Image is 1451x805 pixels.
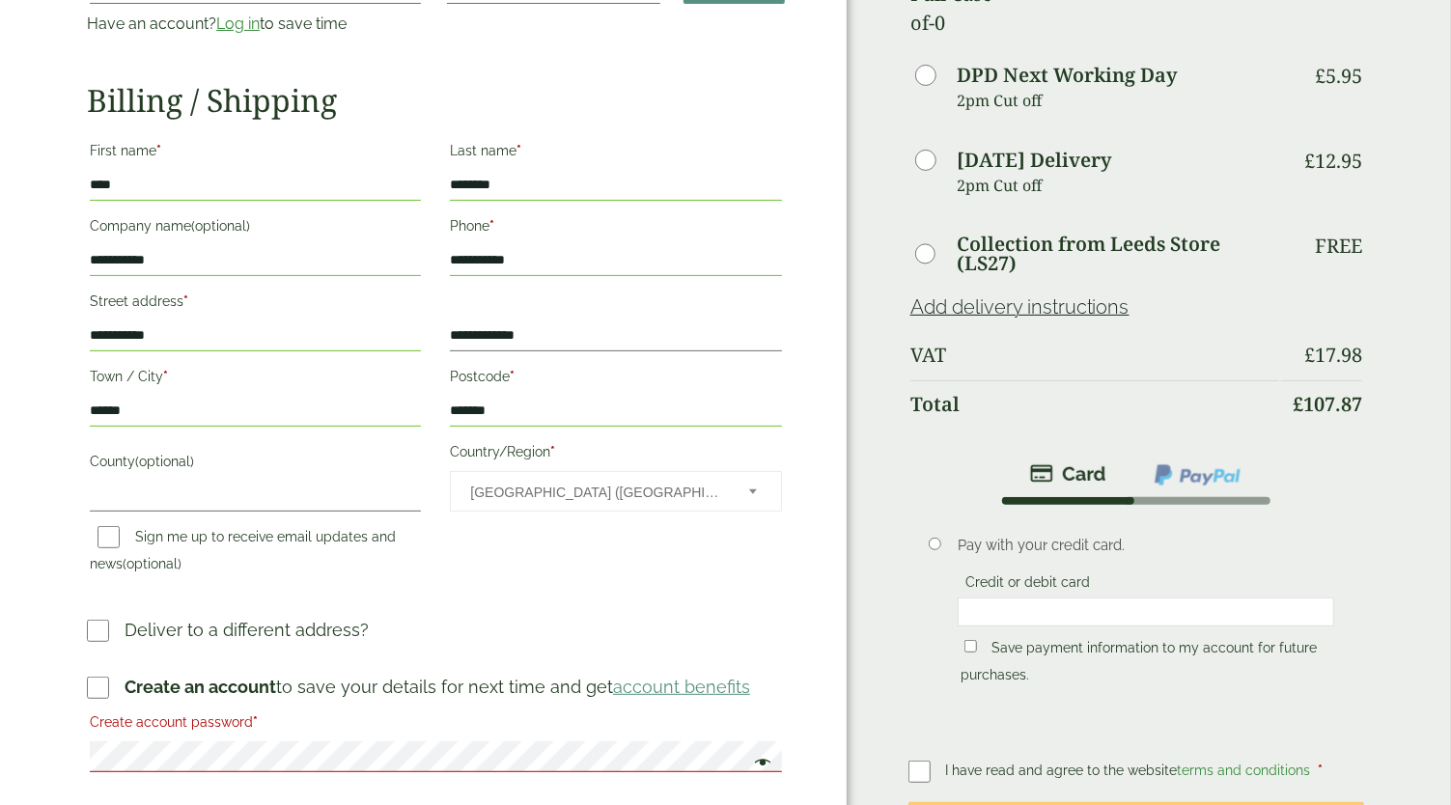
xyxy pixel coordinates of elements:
label: Postcode [450,363,781,396]
label: Street address [90,288,421,320]
label: First name [90,137,421,170]
span: I have read and agree to the website [946,763,1315,778]
span: United Kingdom (UK) [470,472,722,513]
abbr: required [183,293,188,309]
span: (optional) [123,556,181,571]
abbr: required [1319,763,1324,778]
label: Town / City [90,363,421,396]
label: [DATE] Delivery [958,151,1112,170]
p: 2pm Cut off [957,171,1279,200]
label: Create account password [90,708,782,741]
abbr: required [489,218,494,234]
span: £ [1293,391,1303,417]
strong: Create an account [125,677,276,697]
abbr: required [516,143,521,158]
p: 2pm Cut off [957,86,1279,115]
label: County [90,448,421,481]
a: account benefits [613,677,750,697]
bdi: 17.98 [1304,342,1362,368]
th: VAT [910,332,1279,378]
h2: Billing / Shipping [87,82,785,119]
label: Phone [450,212,781,245]
label: Sign me up to receive email updates and news [90,529,396,577]
a: Add delivery instructions [910,295,1130,319]
a: terms and conditions [1178,763,1311,778]
label: Country/Region [450,438,781,471]
abbr: required [550,444,555,459]
span: (optional) [135,454,194,469]
bdi: 5.95 [1315,63,1362,89]
label: Collection from Leeds Store (LS27) [957,235,1279,273]
p: to save your details for next time and get [125,674,750,700]
p: Deliver to a different address? [125,617,369,643]
span: £ [1315,63,1325,89]
label: Company name [90,212,421,245]
label: Save payment information to my account for future purchases. [961,640,1317,688]
label: DPD Next Working Day [958,66,1178,85]
abbr: required [156,143,161,158]
input: Sign me up to receive email updates and news(optional) [98,526,120,548]
th: Total [910,380,1279,428]
span: £ [1304,342,1315,368]
span: £ [1304,148,1315,174]
img: stripe.png [1030,462,1106,486]
span: (optional) [191,218,250,234]
bdi: 107.87 [1293,391,1362,417]
label: Credit or debit card [958,574,1098,596]
span: Country/Region [450,471,781,512]
p: Pay with your credit card. [958,535,1334,556]
p: Have an account? to save time [87,13,424,36]
a: Log in [216,14,260,33]
abbr: required [253,714,258,730]
iframe: Secure card payment input frame [963,603,1328,621]
abbr: required [163,369,168,384]
img: ppcp-gateway.png [1153,462,1242,487]
abbr: required [510,369,515,384]
p: Free [1315,235,1362,258]
label: Last name [450,137,781,170]
bdi: 12.95 [1304,148,1362,174]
